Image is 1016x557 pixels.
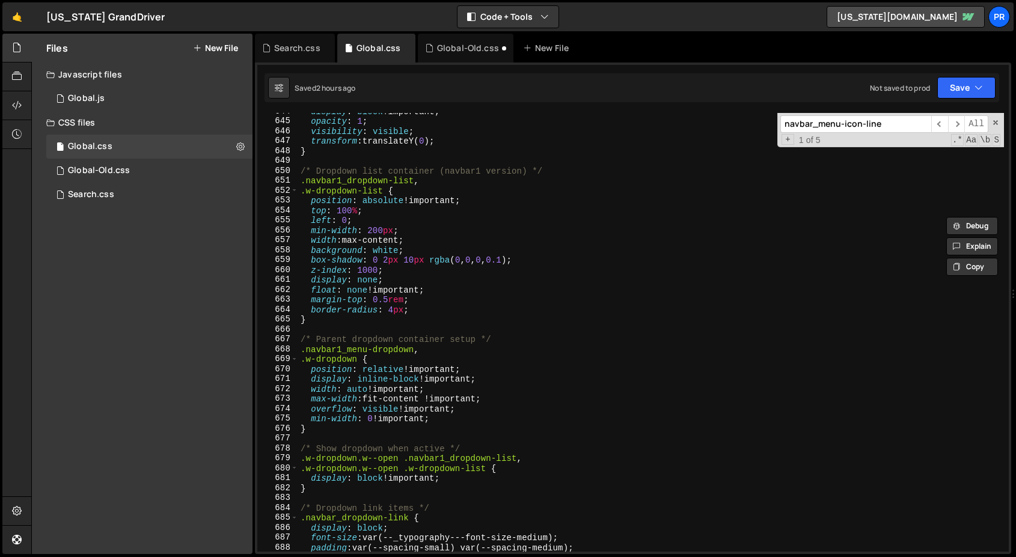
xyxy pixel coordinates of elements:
[257,225,298,236] div: 656
[257,215,298,225] div: 655
[257,344,298,355] div: 668
[257,314,298,324] div: 665
[782,134,794,145] span: Toggle Replace mode
[257,532,298,543] div: 687
[257,453,298,463] div: 679
[68,189,114,200] div: Search.css
[68,93,105,104] div: Global.js
[68,141,112,152] div: Global.css
[257,543,298,553] div: 688
[931,115,948,133] span: ​
[295,83,356,93] div: Saved
[993,134,1000,146] span: Search In Selection
[46,183,252,207] div: 16777/46659.css
[257,413,298,424] div: 675
[937,77,996,99] button: Save
[257,255,298,265] div: 659
[257,433,298,443] div: 677
[257,364,298,374] div: 670
[68,165,130,176] div: Global-Old.css
[257,245,298,255] div: 658
[316,83,356,93] div: 2 hours ago
[964,115,988,133] span: Alt-Enter
[257,195,298,205] div: 653
[257,334,298,344] div: 667
[948,115,965,133] span: ​
[257,175,298,186] div: 651
[257,424,298,434] div: 676
[257,305,298,315] div: 664
[780,115,931,133] input: Search for
[46,135,252,159] div: 16777/46651.css
[257,483,298,493] div: 682
[257,324,298,335] div: 666
[193,43,238,53] button: New File
[257,493,298,503] div: 683
[257,205,298,216] div: 654
[46,41,68,55] h2: Files
[257,404,298,414] div: 674
[257,463,298,473] div: 680
[988,6,1010,28] a: PR
[257,513,298,523] div: 685
[965,134,978,146] span: CaseSensitive Search
[257,126,298,136] div: 646
[523,42,574,54] div: New File
[257,275,298,285] div: 661
[357,42,401,54] div: Global.css
[32,62,252,87] div: Javascript files
[257,116,298,126] div: 645
[257,265,298,275] div: 660
[2,2,32,31] a: 🤙
[257,443,298,454] div: 678
[827,6,985,28] a: [US_STATE][DOMAIN_NAME]
[870,83,930,93] div: Not saved to prod
[946,217,998,235] button: Debug
[46,159,252,183] div: 16777/45852.css
[257,186,298,196] div: 652
[257,394,298,404] div: 673
[794,135,825,145] span: 1 of 5
[257,523,298,533] div: 686
[257,354,298,364] div: 669
[257,294,298,305] div: 663
[257,473,298,483] div: 681
[257,156,298,166] div: 649
[951,134,964,146] span: RegExp Search
[32,111,252,135] div: CSS files
[46,87,252,111] div: 16777/45843.js
[946,237,998,255] button: Explain
[946,258,998,276] button: Copy
[257,374,298,384] div: 671
[458,6,558,28] button: Code + Tools
[257,384,298,394] div: 672
[257,235,298,245] div: 657
[437,42,499,54] div: Global-Old.css
[257,166,298,176] div: 650
[46,10,165,24] div: [US_STATE] GrandDriver
[257,285,298,295] div: 662
[257,146,298,156] div: 648
[274,42,320,54] div: Search.css
[257,503,298,513] div: 684
[257,136,298,146] div: 647
[979,134,991,146] span: Whole Word Search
